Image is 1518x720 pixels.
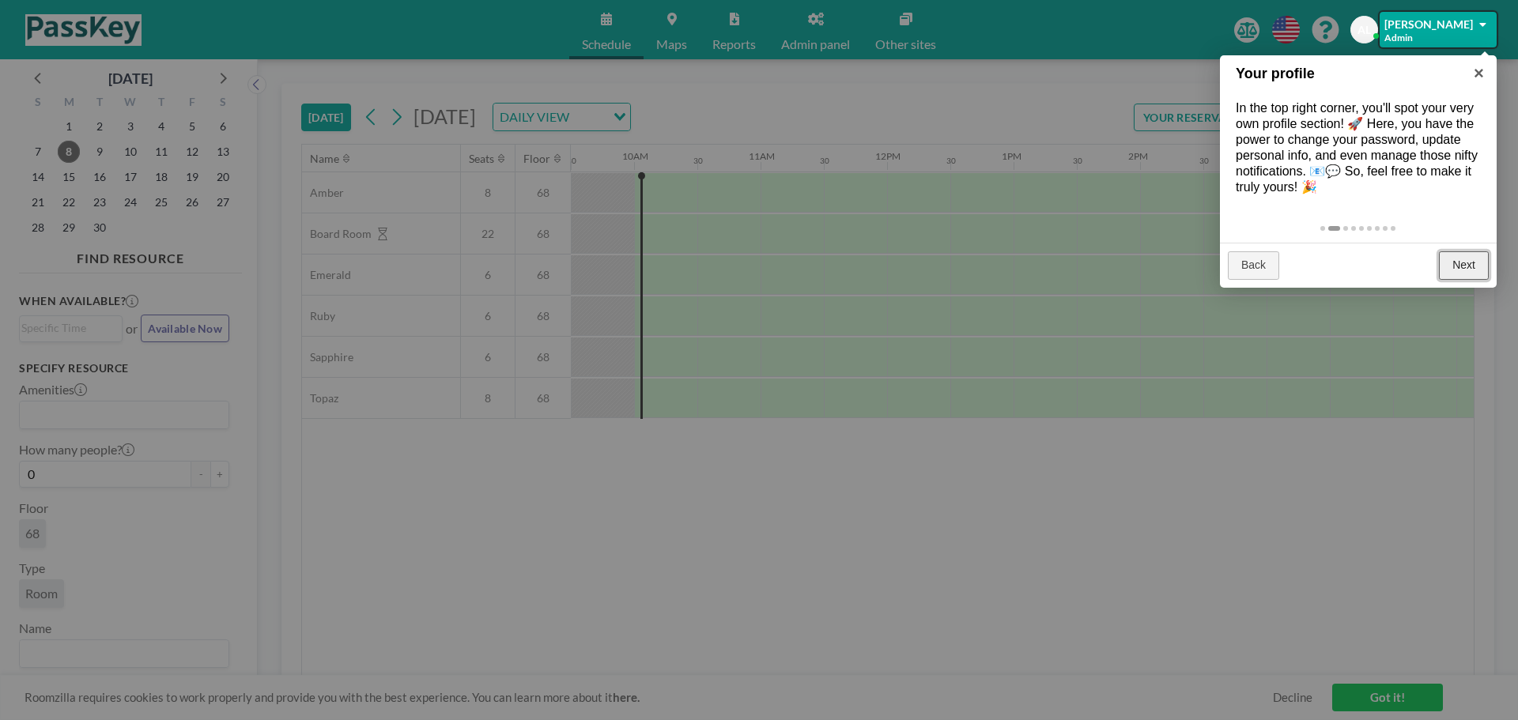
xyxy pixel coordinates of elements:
a: × [1461,55,1497,91]
div: In the top right corner, you'll spot your very own profile section! 🚀 Here, you have the power to... [1220,85,1497,211]
span: AL [1358,23,1371,37]
a: Next [1439,251,1489,280]
h1: Your profile [1236,63,1456,85]
a: Back [1228,251,1279,280]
